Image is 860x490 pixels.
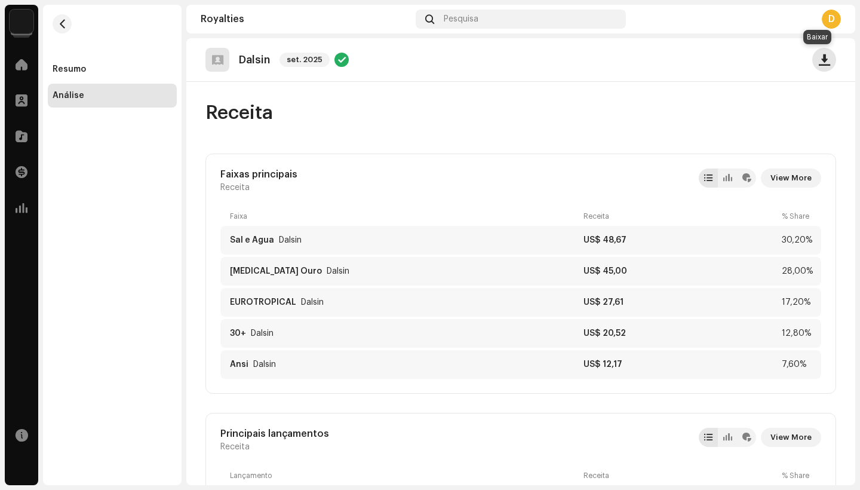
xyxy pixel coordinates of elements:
div: Compro Ouro [230,267,322,276]
div: EUROTROPICAL [301,298,324,307]
img: 730b9dfe-18b5-4111-b483-f30b0c182d82 [10,10,33,33]
button: View More [761,428,821,447]
span: View More [770,425,812,449]
div: 30+ [230,329,246,338]
div: 30,20% [782,235,812,245]
span: Receita [220,442,250,452]
button: View More [761,169,821,188]
div: Análise [53,91,84,100]
span: View More [770,166,812,190]
div: Lançamento [230,471,579,480]
div: 30+ [251,329,274,338]
span: Receita [205,101,273,125]
div: Sal e Água [279,235,302,245]
div: % Share [782,471,812,480]
div: US$ 27,61 [583,298,777,307]
div: % Share [782,212,812,221]
div: US$ 20,52 [583,329,777,338]
span: Receita [220,183,250,192]
div: US$ 48,67 [583,235,777,245]
div: EUROTROPICAL [230,298,296,307]
span: set. 2025 [279,53,330,67]
div: Compro Ouro [327,267,349,276]
p: Dalsin [239,54,270,66]
div: 28,00% [782,267,812,276]
re-m-nav-item: Análise [48,84,177,108]
div: 12,80% [782,329,812,338]
span: Pesquisa [444,14,478,24]
div: Faixa [230,212,579,221]
div: Sal e Água [230,235,274,245]
div: Principais lançamentos [220,428,329,440]
div: D [822,10,841,29]
div: Ansi [230,360,248,369]
div: Receita [583,212,777,221]
div: Royalties [201,14,411,24]
div: Faixas principais [220,169,297,180]
div: 17,20% [782,298,812,307]
re-m-nav-item: Resumo [48,57,177,81]
div: US$ 12,17 [583,360,777,369]
div: Resumo [53,65,86,74]
div: Ansi [253,360,276,369]
div: US$ 45,00 [583,267,777,276]
div: 7,60% [782,360,812,369]
div: Receita [583,471,777,480]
